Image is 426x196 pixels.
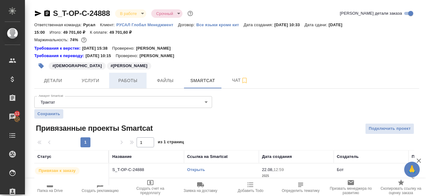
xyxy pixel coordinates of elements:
div: Название [112,154,132,160]
button: Заявка на доставку [175,179,225,196]
p: Маржинальность: [34,37,70,42]
a: РУСАЛ Глобал Менеджмент [116,22,178,27]
a: Требования к верстке: [34,45,82,51]
span: [PERSON_NAME] детали заказа [340,10,402,17]
p: 22.08, [262,167,274,172]
span: Привязанные проекты Smartcat [34,123,153,133]
a: Требования к переводу: [34,53,85,59]
p: Дата создания: [244,22,274,27]
div: В работе [151,9,182,18]
p: Ответственная команда: [34,22,83,27]
span: Создать рекламацию [82,189,119,193]
span: Работы [113,77,143,85]
p: 49 701,60 ₽ [109,30,136,35]
button: Скопировать ссылку [43,10,51,17]
button: Трактат [39,100,57,105]
button: Срочный [154,11,175,16]
span: из 1 страниц [158,138,184,147]
span: Определить тематику [282,189,319,193]
button: Призвать менеджера по развитию [326,179,376,196]
div: Создатель [337,154,359,160]
p: [DATE] 10:15 [85,53,116,59]
span: Заявка на доставку [183,189,217,193]
span: Папка на Drive [37,189,63,193]
p: 49 701,60 ₽ [63,30,90,35]
p: [DATE] 10:33 [274,22,305,27]
span: Детали [38,77,68,85]
span: Чат [225,76,255,84]
div: Нажми, чтобы открыть папку с инструкцией [34,53,85,59]
div: В работе [115,9,146,18]
button: 🙏 [404,162,420,177]
p: Проверено: [116,53,140,59]
p: Итого: [50,30,63,35]
p: #[DEMOGRAPHIC_DATA] [52,63,102,69]
p: Клиент: [100,22,116,27]
div: Трактат [34,96,212,108]
span: Подключить проект [369,125,411,132]
span: Сохранить [37,111,60,117]
button: Добавить тэг [34,59,48,73]
p: Бот [337,167,344,172]
span: 🙏 [407,163,417,176]
span: Скопировать ссылку на оценку заказа [380,186,422,195]
button: Подключить проект [365,123,414,134]
span: Услуги [75,77,105,85]
span: Создать счет на предоплату [129,186,172,195]
p: [DATE] 15:38 [82,45,112,51]
p: 2025 [262,173,331,179]
p: К оплате: [90,30,109,35]
svg: Подписаться [241,77,248,84]
span: 11 [11,110,23,117]
p: 12:59 [274,167,284,172]
button: Создать рекламацию [75,179,125,196]
button: Папка на Drive [25,179,75,196]
p: Договор: [178,22,196,27]
button: Доп статусы указывают на важность/срочность заказа [186,9,194,17]
div: Нажми, чтобы открыть папку с инструкцией [34,45,82,51]
span: Добавить Todo [238,189,263,193]
p: Проверено: [112,45,136,51]
button: Скопировать ссылку для ЯМессенджера [34,10,42,17]
a: 11 [2,109,23,125]
p: Привязан к заказу [39,168,76,174]
a: S_T-OP-C-24888 [53,9,110,17]
span: Файлы [150,77,180,85]
button: В работе [118,11,139,16]
span: Smartcat [188,77,218,85]
button: Добавить Todo [225,179,276,196]
span: итальянцы [48,63,106,68]
span: Призвать менеджера по развитию [330,186,372,195]
div: Дата создания [262,154,292,160]
span: Исаев [106,63,152,68]
p: Русал [83,22,100,27]
a: Все языки кроме кит [196,22,244,27]
p: [PERSON_NAME] [136,45,175,51]
button: Сохранить [34,109,63,119]
button: Определить тематику [276,179,326,196]
a: Открыть [187,167,205,172]
button: Создать счет на предоплату [125,179,176,196]
button: Скопировать ссылку на оценку заказа [376,179,426,196]
p: S_T-OP-C-24888 [112,167,181,173]
p: Дата сдачи: [304,22,328,27]
p: #[PERSON_NAME] [111,63,148,69]
div: Ссылка на Smartcat [187,154,228,160]
p: [PERSON_NAME] [139,53,179,59]
p: 74% [70,37,80,42]
div: Статус [37,154,51,160]
button: 10775.00 RUB; [80,36,88,44]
